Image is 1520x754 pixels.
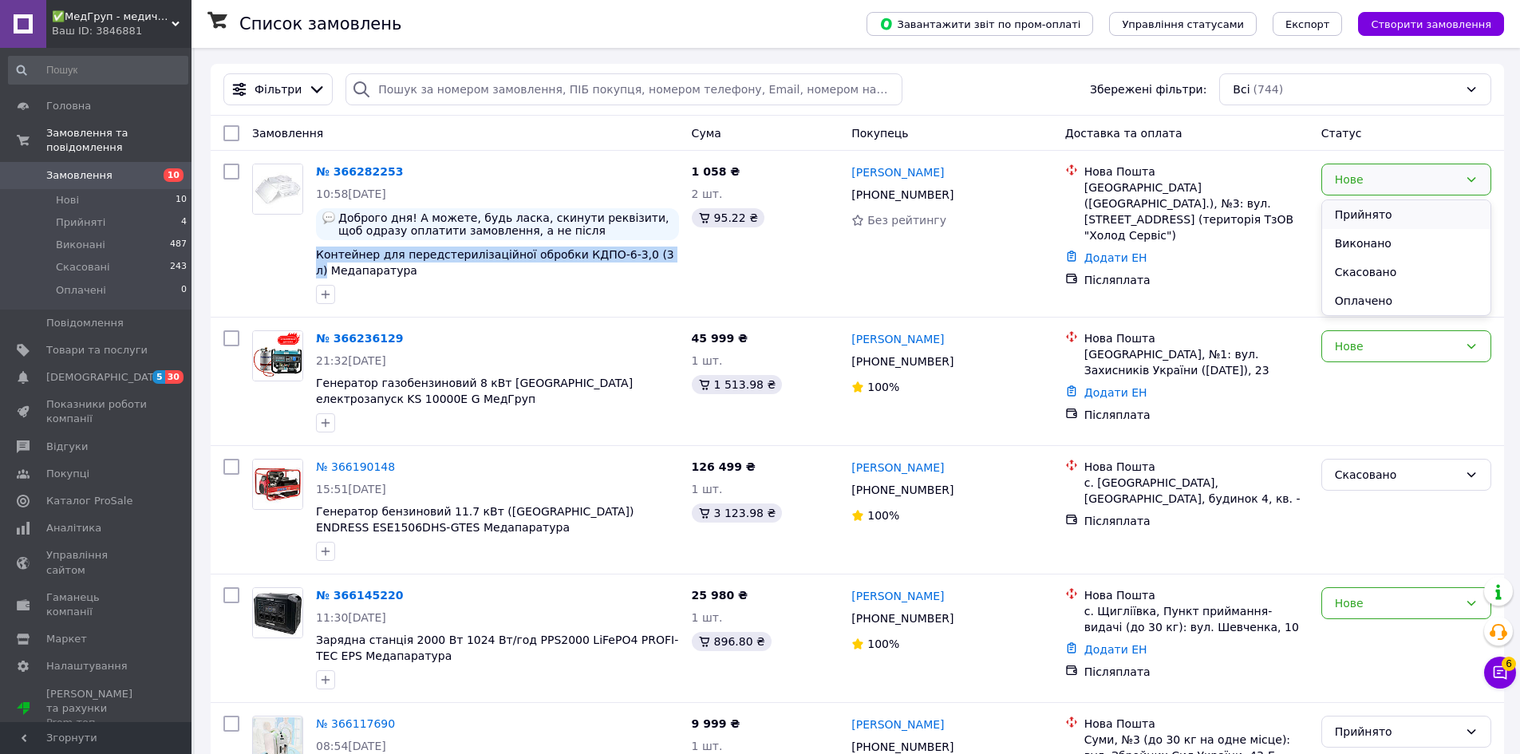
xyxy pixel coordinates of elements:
div: Скасовано [1335,466,1459,484]
div: Післяплата [1084,407,1309,423]
span: Налаштування [46,659,128,673]
button: Управління статусами [1109,12,1257,36]
div: 896.80 ₴ [692,632,772,651]
span: 45 999 ₴ [692,332,748,345]
button: Створити замовлення [1358,12,1504,36]
div: Нове [1335,171,1459,188]
span: Товари та послуги [46,343,148,357]
a: [PERSON_NAME] [851,460,944,476]
a: Додати ЕН [1084,386,1147,399]
div: Нове [1335,594,1459,612]
span: 1 058 ₴ [692,165,740,178]
div: Післяплата [1084,664,1309,680]
a: № 366117690 [316,717,395,730]
span: Фільтри [255,81,302,97]
span: Без рейтингу [867,214,946,227]
span: Аналітика [46,521,101,535]
span: 6 [1502,657,1516,671]
a: Зарядна станція 2000 Вт 1024 Вт/год PPS2000 LiFePO4 PROFI-TEC EPS Медапаратура [316,634,678,662]
span: Замовлення [252,127,323,140]
a: Генератор газобензиновий 8 кВт [GEOGRAPHIC_DATA] електрозапуск KS 10000E G МедГруп [316,377,633,405]
span: 100% [867,638,899,650]
a: [PERSON_NAME] [851,588,944,604]
div: Нова Пошта [1084,164,1309,180]
span: 30 [165,370,184,384]
a: № 366190148 [316,460,395,473]
span: Статус [1321,127,1362,140]
span: 21:32[DATE] [316,354,386,367]
li: Прийнято [1322,200,1490,229]
a: № 366282253 [316,165,403,178]
a: Фото товару [252,459,303,510]
span: Скасовані [56,260,110,274]
a: № 366145220 [316,589,403,602]
img: :speech_balloon: [322,211,335,224]
span: Управління статусами [1122,18,1244,30]
span: 100% [867,509,899,522]
span: 243 [170,260,187,274]
span: 1 шт. [692,354,723,367]
span: 1 шт. [692,483,723,495]
a: [PERSON_NAME] [851,331,944,347]
span: Збережені фільтри: [1090,81,1206,97]
span: 25 980 ₴ [692,589,748,602]
button: Експорт [1273,12,1343,36]
span: Експорт [1285,18,1330,30]
div: 1 513.98 ₴ [692,375,783,394]
div: 3 123.98 ₴ [692,503,783,523]
a: Фото товару [252,164,303,215]
span: 10:58[DATE] [316,188,386,200]
span: Завантажити звіт по пром-оплаті [879,17,1080,31]
li: Скасовано [1322,258,1490,286]
span: Повідомлення [46,316,124,330]
span: Каталог ProSale [46,494,132,508]
div: [GEOGRAPHIC_DATA] ([GEOGRAPHIC_DATA].), №3: вул. [STREET_ADDRESS] (територія ТзОВ "Холод Сервіс") [1084,180,1309,243]
span: 126 499 ₴ [692,460,756,473]
span: 1 шт. [692,740,723,752]
span: [PERSON_NAME] та рахунки [46,687,148,731]
div: [GEOGRAPHIC_DATA], №1: вул. Захисників України ([DATE]), 23 [1084,346,1309,378]
li: Виконано [1322,229,1490,258]
img: Фото товару [253,588,302,638]
a: Додати ЕН [1084,251,1147,264]
span: Покупці [46,467,89,481]
span: 10 [176,193,187,207]
div: Ваш ID: 3846881 [52,24,191,38]
a: Контейнер для передстерилізаційної обробки КДПО-6-3,0 (3 л) Медапаратура [316,248,674,277]
div: Нове [1335,338,1459,355]
span: Замовлення та повідомлення [46,126,191,155]
span: Доставка та оплата [1065,127,1182,140]
img: Фото товару [253,460,302,509]
span: 0 [181,283,187,298]
span: Cума [692,127,721,140]
span: Виконані [56,238,105,252]
span: Замовлення [46,168,113,183]
span: Оплачені [56,283,106,298]
span: Всі [1233,81,1250,97]
span: Покупець [851,127,908,140]
span: [DEMOGRAPHIC_DATA] [46,370,164,385]
div: Нова Пошта [1084,459,1309,475]
div: с. Щигліївка, Пункт приймання-видачі (до 30 кг): вул. Шевченка, 10 [1084,603,1309,635]
span: 11:30[DATE] [316,611,386,624]
span: Прийняті [56,215,105,230]
a: Фото товару [252,587,303,638]
span: 10 [164,168,184,182]
a: № 366236129 [316,332,403,345]
span: 9 999 ₴ [692,717,740,730]
div: Прийнято [1335,723,1459,740]
span: (744) [1254,83,1284,96]
span: 15:51[DATE] [316,483,386,495]
span: Створити замовлення [1371,18,1491,30]
img: Фото товару [253,331,302,381]
span: 4 [181,215,187,230]
input: Пошук за номером замовлення, ПІБ покупця, номером телефону, Email, номером накладної [345,73,902,105]
button: Завантажити звіт по пром-оплаті [867,12,1093,36]
a: [PERSON_NAME] [851,164,944,180]
a: [PERSON_NAME] [851,716,944,732]
span: Показники роботи компанії [46,397,148,426]
span: 2 шт. [692,188,723,200]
